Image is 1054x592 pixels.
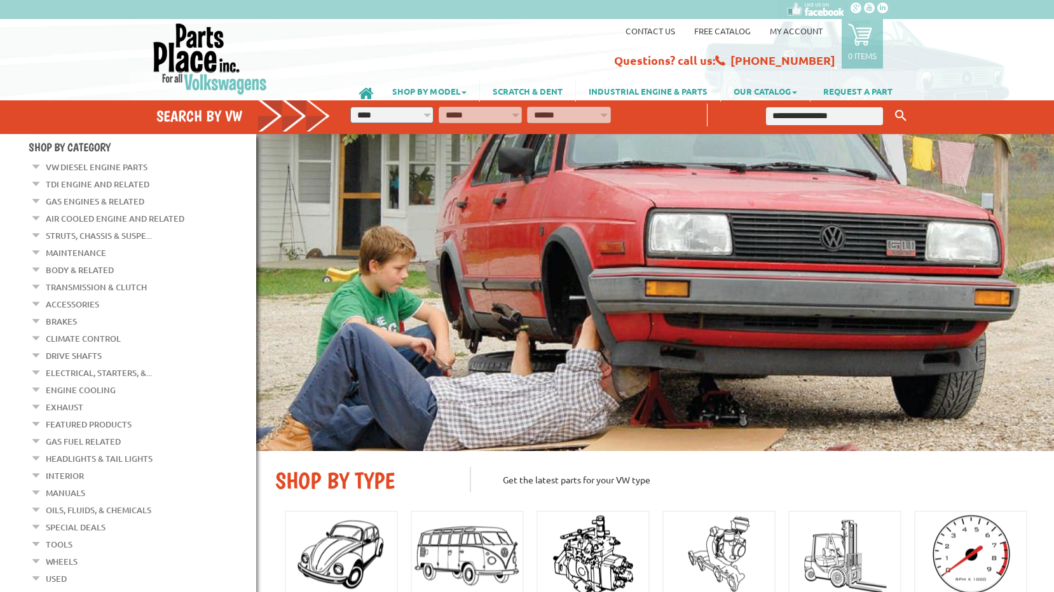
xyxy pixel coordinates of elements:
p: Get the latest parts for your VW type [470,467,1035,492]
h4: Shop By Category [29,140,256,154]
a: Manuals [46,485,85,501]
a: Drive Shafts [46,347,102,364]
a: Gas Engines & Related [46,193,144,210]
a: Accessories [46,296,99,313]
a: My Account [770,25,823,36]
a: Interior [46,468,84,484]
h2: SHOP BY TYPE [275,467,451,494]
a: OUR CATALOG [721,80,810,102]
a: 0 items [842,19,883,69]
button: Keyword Search [891,105,910,126]
a: VW Diesel Engine Parts [46,159,147,175]
img: Parts Place Inc! [152,22,268,95]
a: Transmission & Clutch [46,279,147,295]
a: Wheels [46,553,78,570]
a: Used [46,570,67,587]
img: Bus [412,521,523,587]
a: Free Catalog [694,25,751,36]
a: Body & Related [46,262,114,278]
a: Electrical, Starters, &... [46,365,152,381]
a: Exhaust [46,399,83,415]
a: Special Deals [46,519,106,535]
a: Engine Cooling [46,382,116,398]
a: Air Cooled Engine and Related [46,210,184,227]
a: Gas Fuel Related [46,433,121,450]
a: SCRATCH & DENT [480,80,575,102]
a: Maintenance [46,245,106,261]
p: 0 items [848,50,877,61]
h4: Search by VW [156,107,331,125]
a: REQUEST A PART [811,80,905,102]
img: Beatle [286,517,397,591]
a: Brakes [46,313,77,330]
a: Headlights & Tail Lights [46,450,153,467]
a: SHOP BY MODEL [380,80,479,102]
a: Struts, Chassis & Suspe... [46,227,152,244]
a: Contact us [626,25,675,36]
img: First slide [900x500] [256,134,1054,451]
a: Oils, Fluids, & Chemicals [46,502,151,518]
a: Climate Control [46,330,121,347]
a: Featured Products [46,416,132,433]
a: TDI Engine and Related [46,176,149,192]
a: INDUSTRIAL ENGINE & PARTS [576,80,720,102]
a: Tools [46,536,72,553]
